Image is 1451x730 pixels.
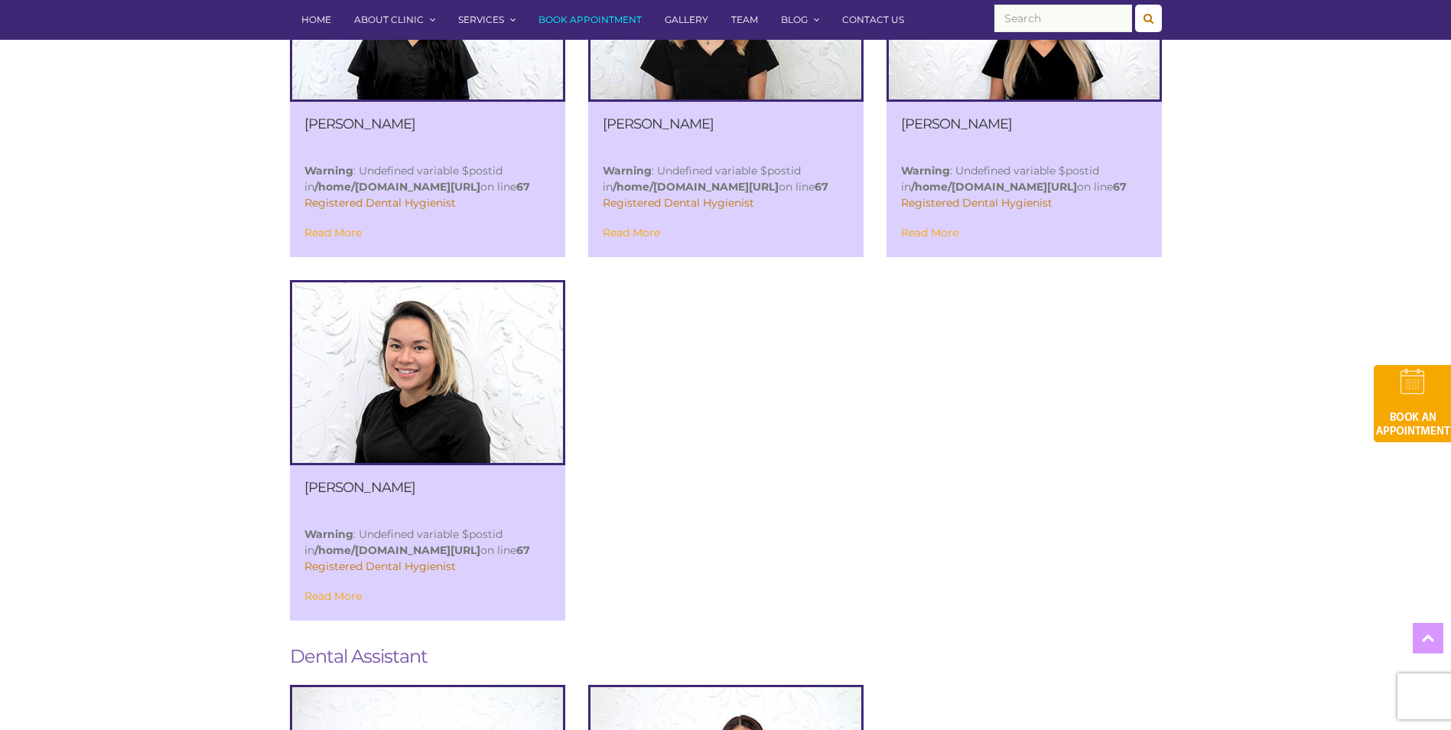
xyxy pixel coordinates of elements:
b: /home/[DOMAIN_NAME][URL] [314,543,480,557]
a: [PERSON_NAME] [901,116,1012,132]
a: Top [1413,623,1443,653]
div: : Undefined variable $postid in on line [304,480,551,606]
b: Warning [603,164,652,178]
b: 67 [1113,180,1127,194]
a: [PERSON_NAME] [304,479,415,496]
input: Search [994,5,1132,32]
b: 67 [815,180,828,194]
b: Warning [901,164,950,178]
a: [PERSON_NAME] [603,116,714,132]
div: : Undefined variable $postid in on line [901,116,1147,243]
h2: Dental Assistant [278,644,1173,670]
div: Registered Dental Hygienist [603,195,849,211]
b: /home/[DOMAIN_NAME][URL] [613,180,779,194]
b: 67 [516,180,530,194]
a: Read More [603,226,660,240]
img: book-an-appointment-hod-gld.png [1374,365,1451,442]
b: /home/[DOMAIN_NAME][URL] [911,180,1077,194]
a: Read More [304,589,362,603]
div: Registered Dental Hygienist [304,195,551,211]
b: Warning [304,527,353,541]
div: Registered Dental Hygienist [304,559,551,575]
div: : Undefined variable $postid in on line [603,116,849,243]
a: [PERSON_NAME] [304,116,415,132]
b: /home/[DOMAIN_NAME][URL] [314,180,480,194]
div: Registered Dental Hygienist [901,195,1147,211]
a: Read More [304,226,362,240]
b: Warning [304,164,353,178]
a: Read More [901,226,958,240]
b: 67 [516,543,530,557]
div: : Undefined variable $postid in on line [304,116,551,243]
